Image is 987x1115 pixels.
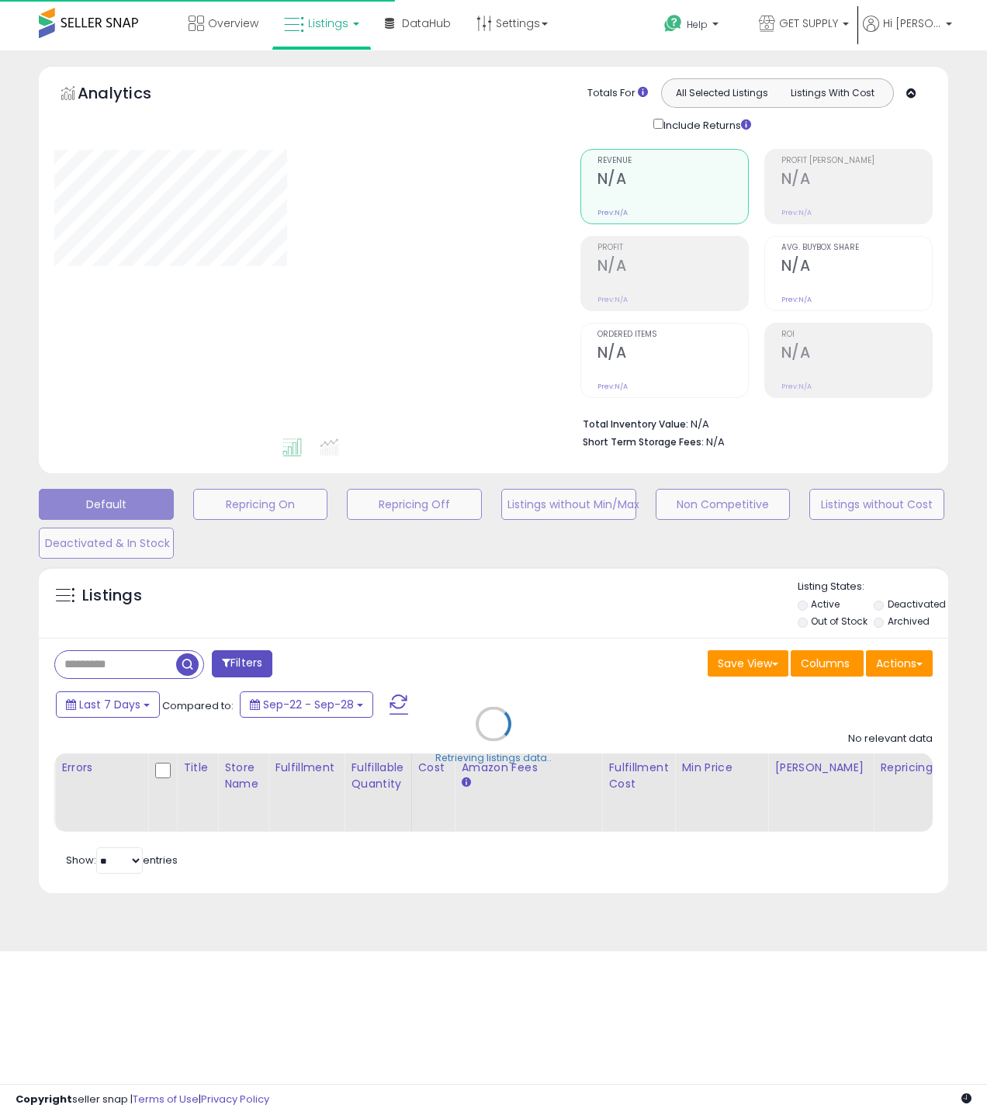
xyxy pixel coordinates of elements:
small: Prev: N/A [597,382,628,391]
span: Avg. Buybox Share [781,244,932,252]
a: Hi [PERSON_NAME] [863,16,952,50]
button: Listings without Cost [809,489,944,520]
span: Listings [308,16,348,31]
h2: N/A [597,344,748,365]
div: Include Returns [642,116,770,133]
span: Help [687,18,708,31]
span: Profit [597,244,748,252]
h2: N/A [597,170,748,191]
i: Get Help [663,14,683,33]
div: Totals For [587,86,648,101]
span: ROI [781,331,932,339]
button: Default [39,489,174,520]
small: Prev: N/A [781,382,812,391]
span: Ordered Items [597,331,748,339]
div: Retrieving listings data.. [435,751,552,765]
span: Overview [208,16,258,31]
small: Prev: N/A [597,295,628,304]
b: Short Term Storage Fees: [583,435,704,448]
button: Deactivated & In Stock [39,528,174,559]
button: Listings without Min/Max [501,489,636,520]
small: Prev: N/A [781,295,812,304]
button: All Selected Listings [666,83,777,103]
span: Profit [PERSON_NAME] [781,157,932,165]
span: N/A [706,435,725,449]
a: Help [652,2,745,50]
span: DataHub [402,16,451,31]
button: Listings With Cost [777,83,888,103]
h2: N/A [781,257,932,278]
h2: N/A [781,344,932,365]
button: Non Competitive [656,489,791,520]
small: Prev: N/A [781,208,812,217]
h2: N/A [597,257,748,278]
button: Repricing Off [347,489,482,520]
span: Hi [PERSON_NAME] [883,16,941,31]
span: GET SUPPLY [779,16,838,31]
button: Repricing On [193,489,328,520]
small: Prev: N/A [597,208,628,217]
h5: Analytics [78,82,182,108]
b: Total Inventory Value: [583,417,688,431]
h2: N/A [781,170,932,191]
span: Revenue [597,157,748,165]
li: N/A [583,414,921,432]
